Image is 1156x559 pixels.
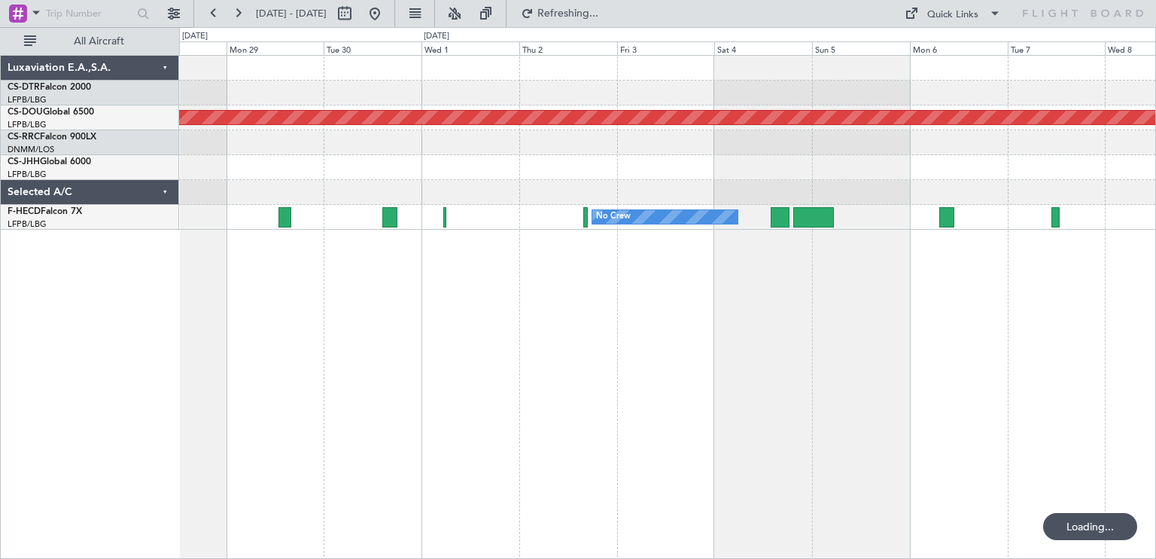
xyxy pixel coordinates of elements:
[1043,513,1137,540] div: Loading...
[519,41,617,55] div: Thu 2
[714,41,812,55] div: Sat 4
[8,157,91,166] a: CS-JHHGlobal 6000
[8,108,43,117] span: CS-DOU
[927,8,978,23] div: Quick Links
[8,207,41,216] span: F-HECD
[8,94,47,105] a: LFPB/LBG
[897,2,1008,26] button: Quick Links
[617,41,715,55] div: Fri 3
[910,41,1008,55] div: Mon 6
[8,83,91,92] a: CS-DTRFalcon 2000
[46,2,132,25] input: Trip Number
[514,2,604,26] button: Refreshing...
[8,83,40,92] span: CS-DTR
[8,157,40,166] span: CS-JHH
[812,41,910,55] div: Sun 5
[8,207,82,216] a: F-HECDFalcon 7X
[1008,41,1106,55] div: Tue 7
[596,206,631,228] div: No Crew
[537,8,600,19] span: Refreshing...
[227,41,324,55] div: Mon 29
[8,144,54,155] a: DNMM/LOS
[424,30,449,43] div: [DATE]
[8,169,47,180] a: LFPB/LBG
[8,119,47,130] a: LFPB/LBG
[324,41,421,55] div: Tue 30
[8,133,96,142] a: CS-RRCFalcon 900LX
[39,36,159,47] span: All Aircraft
[8,133,40,142] span: CS-RRC
[8,218,47,230] a: LFPB/LBG
[17,29,163,53] button: All Aircraft
[182,30,208,43] div: [DATE]
[421,41,519,55] div: Wed 1
[8,108,94,117] a: CS-DOUGlobal 6500
[256,7,327,20] span: [DATE] - [DATE]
